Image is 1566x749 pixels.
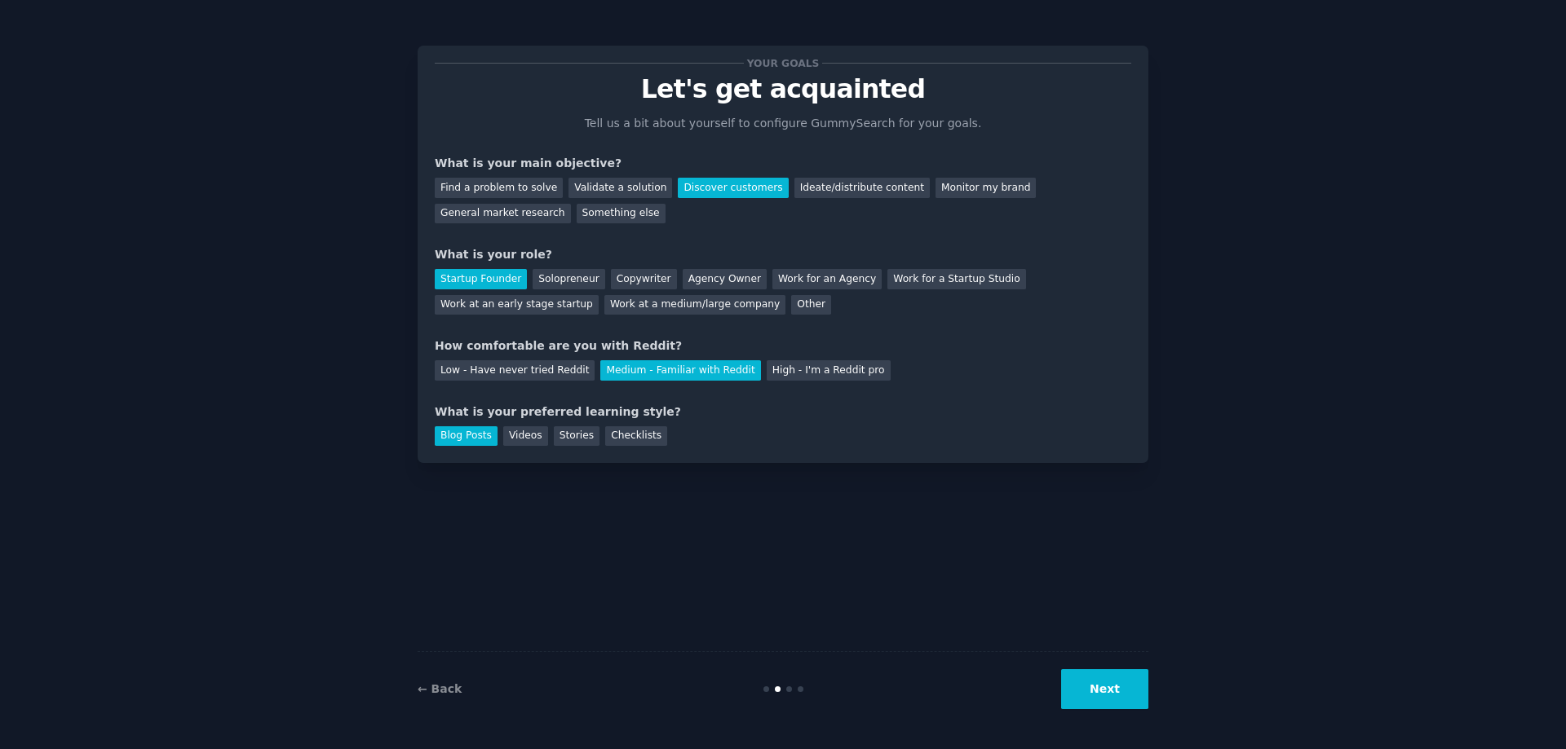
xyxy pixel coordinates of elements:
a: ← Back [418,682,462,695]
div: Copywriter [611,269,677,289]
div: Solopreneur [533,269,604,289]
div: Other [791,295,831,315]
div: Videos [503,426,548,447]
div: High - I'm a Reddit pro [767,360,891,381]
div: What is your role? [435,246,1131,263]
div: Agency Owner [683,269,767,289]
div: Work at an early stage startup [435,295,599,315]
div: Medium - Familiar with Reddit [600,360,760,381]
div: What is your preferred learning style? [435,403,1131,421]
span: Your goals [744,55,822,72]
div: Work for an Agency [772,269,882,289]
div: General market research [435,204,571,224]
div: Work at a medium/large company [604,295,785,315]
div: Startup Founder [435,269,527,289]
p: Let's get acquainted [435,75,1131,104]
button: Next [1061,669,1148,709]
div: What is your main objective? [435,155,1131,172]
div: How comfortable are you with Reddit? [435,337,1131,355]
div: Something else [577,204,666,224]
div: Work for a Startup Studio [887,269,1025,289]
div: Blog Posts [435,426,498,447]
div: Low - Have never tried Reddit [435,360,595,381]
div: Validate a solution [568,178,672,198]
div: Checklists [605,426,667,447]
p: Tell us a bit about yourself to configure GummySearch for your goals. [577,115,989,132]
div: Find a problem to solve [435,178,563,198]
div: Stories [554,426,599,447]
div: Discover customers [678,178,788,198]
div: Ideate/distribute content [794,178,930,198]
div: Monitor my brand [936,178,1036,198]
